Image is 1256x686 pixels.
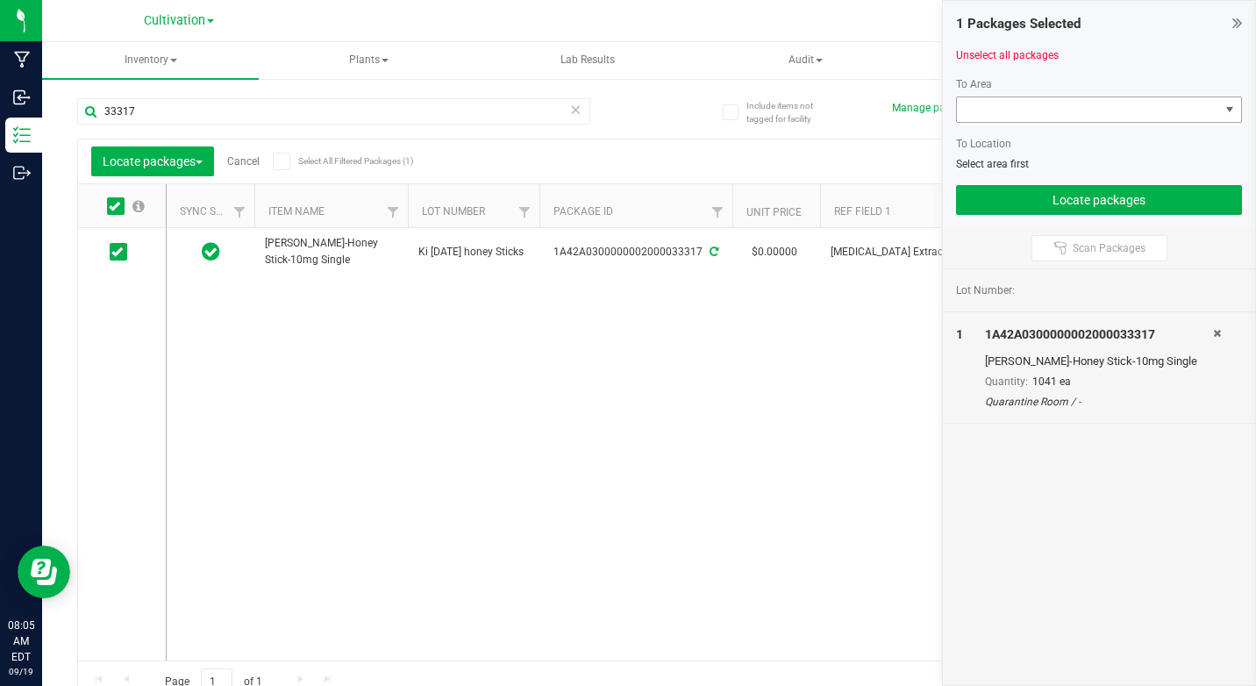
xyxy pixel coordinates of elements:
[931,146,1049,176] button: Export to Excel
[8,618,34,665] p: 08:05 AM EDT
[18,546,70,598] iframe: Resource center
[985,353,1214,370] div: [PERSON_NAME]-Honey Stick-10mg Single
[91,146,214,176] button: Locate packages
[227,155,260,168] a: Cancel
[956,282,1015,298] span: Lot Number:
[180,205,247,218] a: Sync Status
[379,197,408,227] a: Filter
[707,246,718,258] span: Sync from Compliance System
[698,43,913,78] span: Audit
[13,89,31,106] inline-svg: Inbound
[265,235,397,268] span: [PERSON_NAME]-Honey Stick-10mg Single
[261,43,476,78] span: Plants
[537,53,639,68] span: Lab Results
[956,78,992,90] span: To Area
[570,98,582,121] span: Clear
[1031,235,1167,261] button: Scan Packages
[834,205,891,218] a: Ref Field 1
[916,42,1132,79] a: Inventory Counts
[537,244,735,261] div: 1A42A0300000002000033317
[103,154,203,168] span: Locate packages
[892,101,997,116] button: Manage package tags
[479,42,696,79] a: Lab Results
[298,156,386,166] span: Select All Filtered Packages (1)
[268,205,325,218] a: Item Name
[144,13,205,28] span: Cultivation
[703,197,732,227] a: Filter
[956,185,1242,215] button: Locate packages
[510,197,539,227] a: Filter
[1073,241,1145,255] span: Scan Packages
[985,375,1028,388] span: Quantity:
[746,99,834,125] span: Include items not tagged for facility
[225,197,254,227] a: Filter
[831,244,963,261] span: [MEDICAL_DATA] Extraction
[260,42,477,79] a: Plants
[1032,375,1071,388] span: 1041 ea
[77,98,590,125] input: Search Package ID, Item Name, SKU, Lot or Part Number...
[956,49,1059,61] a: Unselect all packages
[697,42,914,79] a: Audit
[8,665,34,678] p: 09/19
[985,394,1214,410] div: Quarantine Room / -
[202,239,220,264] span: In Sync
[13,164,31,182] inline-svg: Outbound
[985,325,1214,344] div: 1A42A0300000002000033317
[956,138,1011,150] span: To Location
[42,42,259,79] a: Inventory
[553,205,613,218] a: Package ID
[746,206,802,218] a: Unit Price
[13,51,31,68] inline-svg: Manufacturing
[132,200,145,212] span: Select all records on this page
[956,158,1029,170] span: Select area first
[422,205,485,218] a: Lot Number
[956,327,963,341] span: 1
[743,239,806,265] span: $0.00000
[13,126,31,144] inline-svg: Inventory
[418,244,529,261] span: Ki [DATE] honey Sticks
